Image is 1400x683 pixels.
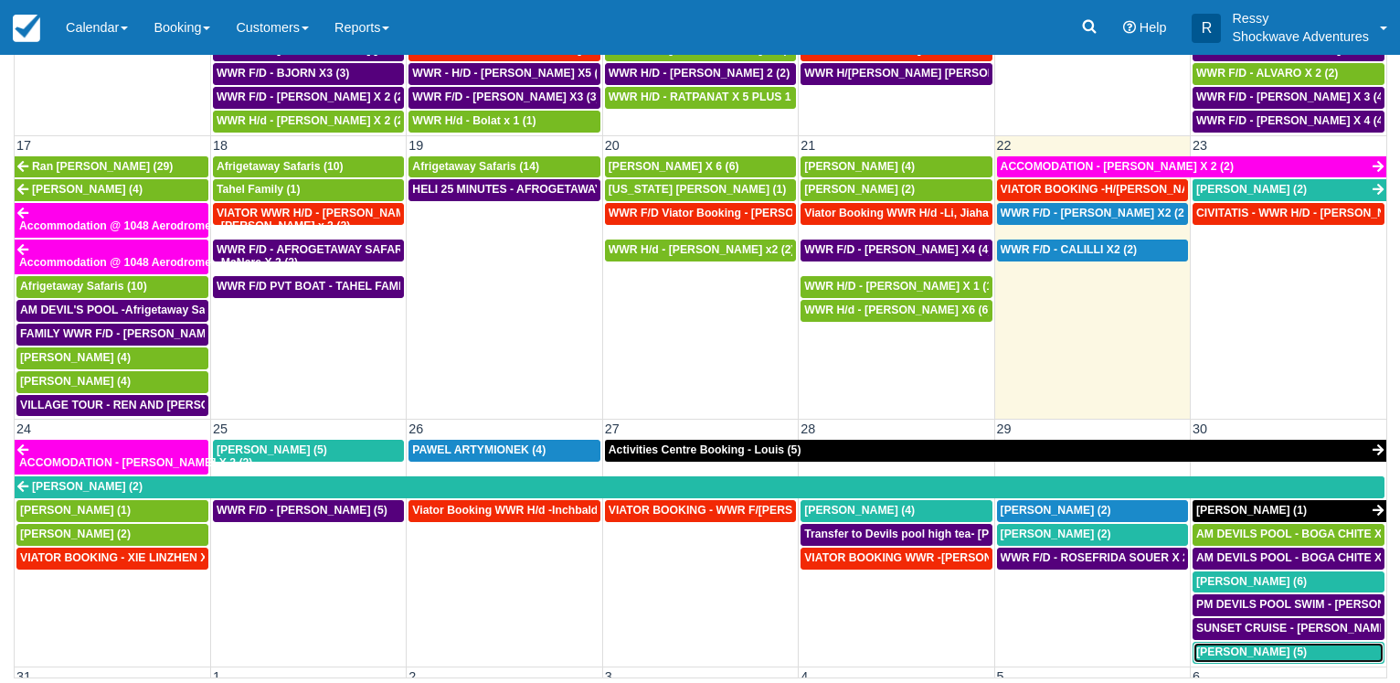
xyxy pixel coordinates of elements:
[1196,646,1307,658] span: [PERSON_NAME] (5)
[801,179,992,201] a: [PERSON_NAME] (2)
[213,111,404,133] a: WWR H/d - [PERSON_NAME] X 2 (2)
[412,91,599,103] span: WWR F/D - [PERSON_NAME] X3 (3)
[217,67,349,80] span: WWR F/D - BJORN X3 (3)
[605,87,796,109] a: WWR H/D - RATPANAT X 5 PLUS 1 (5)
[1001,207,1188,219] span: WWR F/D - [PERSON_NAME] X2 (2)
[605,240,796,261] a: WWR H/d - [PERSON_NAME] x2 (2)
[32,183,143,196] span: [PERSON_NAME] (4)
[217,443,327,456] span: [PERSON_NAME] (5)
[609,67,790,80] span: WWR H/D - [PERSON_NAME] 2 (2)
[20,551,231,564] span: VIATOR BOOKING - XIE LINZHEN X4 (4)
[20,375,131,388] span: [PERSON_NAME] (4)
[804,504,915,517] span: [PERSON_NAME] (4)
[1193,571,1384,593] a: [PERSON_NAME] (6)
[995,422,1013,436] span: 29
[1196,183,1307,196] span: [PERSON_NAME] (2)
[804,67,1075,80] span: WWR H/[PERSON_NAME] [PERSON_NAME] X 4 (4)
[804,280,996,293] span: WWR H/D - [PERSON_NAME] X 1 (1)
[1193,111,1384,133] a: WWR F/D - [PERSON_NAME] X 4 (4)
[804,243,992,256] span: WWR F/D - [PERSON_NAME] X4 (4)
[217,504,387,517] span: WWR F/D - [PERSON_NAME] (5)
[1193,63,1384,85] a: WWR F/D - ALVARO X 2 (2)
[19,456,252,469] span: ACCOMODATION - [PERSON_NAME] X 2 (2)
[801,276,992,298] a: WWR H/D - [PERSON_NAME] X 1 (1)
[804,304,992,316] span: WWR H/d - [PERSON_NAME] X6 (6)
[609,504,979,517] span: VIATOR BOOKING - WWR F/[PERSON_NAME], [PERSON_NAME] 3 (3)
[609,243,795,256] span: WWR H/d - [PERSON_NAME] x2 (2)
[1196,575,1307,588] span: [PERSON_NAME] (6)
[217,91,408,103] span: WWR F/D - [PERSON_NAME] X 2 (2)
[997,548,1188,570] a: WWR F/D - ROSEFRIDA SOUER X 2 (2)
[407,138,425,153] span: 19
[15,156,208,178] a: Ran [PERSON_NAME] (29)
[213,179,404,201] a: Tahel Family (1)
[1193,618,1384,640] a: SUNSET CRUISE - [PERSON_NAME] X1 (5)
[408,156,599,178] a: Afrigetaway Safaris (14)
[13,15,40,42] img: checkfront-main-nav-mini-logo.png
[408,500,599,522] a: Viator Booking WWR H/d -Inchbald [PERSON_NAME] X 4 (4)
[997,500,1188,522] a: [PERSON_NAME] (2)
[213,63,404,85] a: WWR F/D - BJORN X3 (3)
[997,156,1386,178] a: ACCOMODATION - [PERSON_NAME] X 2 (2)
[609,160,739,173] span: [PERSON_NAME] X 6 (6)
[1140,20,1167,35] span: Help
[801,524,992,546] a: Transfer to Devils pool high tea- [PERSON_NAME] X4 (4)
[799,138,817,153] span: 21
[412,443,546,456] span: PAWEL ARTYMIONEK (4)
[217,183,301,196] span: Tahel Family (1)
[20,327,250,340] span: FAMILY WWR F/D - [PERSON_NAME] X4 (4)
[412,183,686,196] span: HELI 25 MINUTES - AFROGETAWAY SAFARIS X5 (5)
[801,156,992,178] a: [PERSON_NAME] (4)
[605,179,796,201] a: [US_STATE] [PERSON_NAME] (1)
[20,304,262,316] span: AM DEVIL'S POOL -Afrigetaway Safaris X5 (5)
[609,207,878,219] span: WWR F/D Viator Booking - [PERSON_NAME] X1 (1)
[15,422,33,436] span: 24
[213,240,404,261] a: WWR F/D - AFROGETAWAY SAFARIS X5 (5)
[412,114,536,127] span: WWR H/d - Bolat x 1 (1)
[217,114,408,127] span: WWR H/d - [PERSON_NAME] X 2 (2)
[412,67,608,80] span: WWR - H/D - [PERSON_NAME] X5 (5)
[997,240,1188,261] a: WWR F/D - CALILLI X2 (2)
[1193,548,1384,570] a: AM DEVILS POOL - BOGA CHITE X 1 (1)
[605,440,1386,462] a: Activities Centre Booking - Louis (5)
[20,504,131,517] span: [PERSON_NAME] (1)
[412,160,539,173] span: Afrigetaway Safaris (14)
[804,528,1105,540] span: Transfer to Devils pool high tea- [PERSON_NAME] X4 (4)
[995,138,1013,153] span: 22
[20,351,131,364] span: [PERSON_NAME] (4)
[16,276,208,298] a: Afrigetaway Safaris (10)
[20,399,294,411] span: VILLAGE TOUR - REN AND [PERSON_NAME] X4 (4)
[605,500,796,522] a: VIATOR BOOKING - WWR F/[PERSON_NAME], [PERSON_NAME] 3 (3)
[16,347,208,369] a: [PERSON_NAME] (4)
[16,371,208,393] a: [PERSON_NAME] (4)
[408,440,599,462] a: PAWEL ARTYMIONEK (4)
[15,138,33,153] span: 17
[1193,179,1386,201] a: [PERSON_NAME] (2)
[213,87,404,109] a: WWR F/D - [PERSON_NAME] X 2 (2)
[16,524,208,546] a: [PERSON_NAME] (2)
[20,528,131,540] span: [PERSON_NAME] (2)
[211,138,229,153] span: 18
[1193,594,1384,616] a: PM DEVILS POOL SWIM - [PERSON_NAME] X 2 (2)
[1193,524,1384,546] a: AM DEVILS POOL - BOGA CHITE X 1 (1)
[19,256,298,269] span: Accommodation @ 1048 Aerodrome - MaNare X 2 (2)
[408,179,599,201] a: HELI 25 MINUTES - AFROGETAWAY SAFARIS X5 (5)
[16,300,208,322] a: AM DEVIL'S POOL -Afrigetaway Safaris X5 (5)
[609,91,808,103] span: WWR H/D - RATPANAT X 5 PLUS 1 (5)
[407,422,425,436] span: 26
[1123,21,1136,34] i: Help
[1232,9,1369,27] p: Ressy
[217,243,447,256] span: WWR F/D - AFROGETAWAY SAFARIS X5 (5)
[15,440,208,475] a: ACCOMODATION - [PERSON_NAME] X 2 (2)
[15,203,208,238] a: Accommodation @ 1048 Aerodrome - [PERSON_NAME] x 2 (2)
[1001,183,1246,196] span: VIATOR BOOKING -H/[PERSON_NAME] X 4 (4)
[213,440,404,462] a: [PERSON_NAME] (5)
[605,63,796,85] a: WWR H/D - [PERSON_NAME] 2 (2)
[213,156,404,178] a: Afrigetaway Safaris (10)
[997,524,1188,546] a: [PERSON_NAME] (2)
[1001,160,1234,173] span: ACCOMODATION - [PERSON_NAME] X 2 (2)
[15,179,208,201] a: [PERSON_NAME] (4)
[603,422,621,436] span: 27
[16,395,208,417] a: VILLAGE TOUR - REN AND [PERSON_NAME] X4 (4)
[804,183,915,196] span: [PERSON_NAME] (2)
